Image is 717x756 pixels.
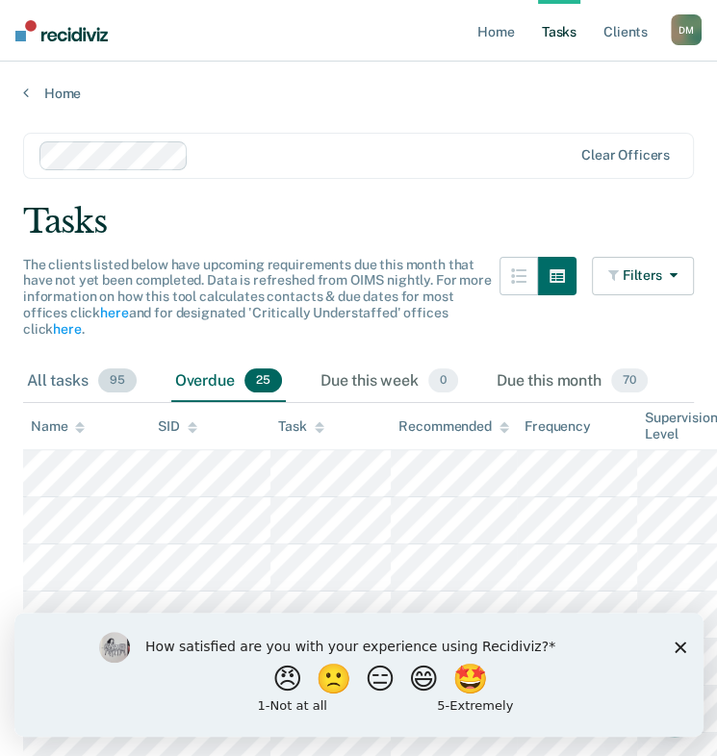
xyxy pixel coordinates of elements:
span: The clients listed below have upcoming requirements due this month that have not yet been complet... [23,257,492,337]
div: D M [671,14,702,45]
a: here [100,305,128,320]
div: Tasks [23,202,694,241]
div: Clear officers [581,147,670,164]
div: Due this month70 [493,361,652,403]
div: Task [278,418,323,435]
a: here [53,321,81,337]
div: All tasks95 [23,361,141,403]
iframe: Survey by Kim from Recidiviz [14,613,704,737]
button: Filters [592,257,694,295]
div: Due this week0 [317,361,462,403]
div: Frequency [525,418,591,435]
button: DM [671,14,702,45]
span: 25 [244,368,282,393]
div: Name [31,418,85,435]
span: 0 [428,368,458,393]
img: Recidiviz [15,20,108,41]
div: SID [158,418,197,435]
a: Home [23,85,694,102]
div: Overdue25 [171,361,286,403]
div: Recommended [398,418,508,435]
span: 70 [611,368,648,393]
span: 95 [98,368,137,393]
